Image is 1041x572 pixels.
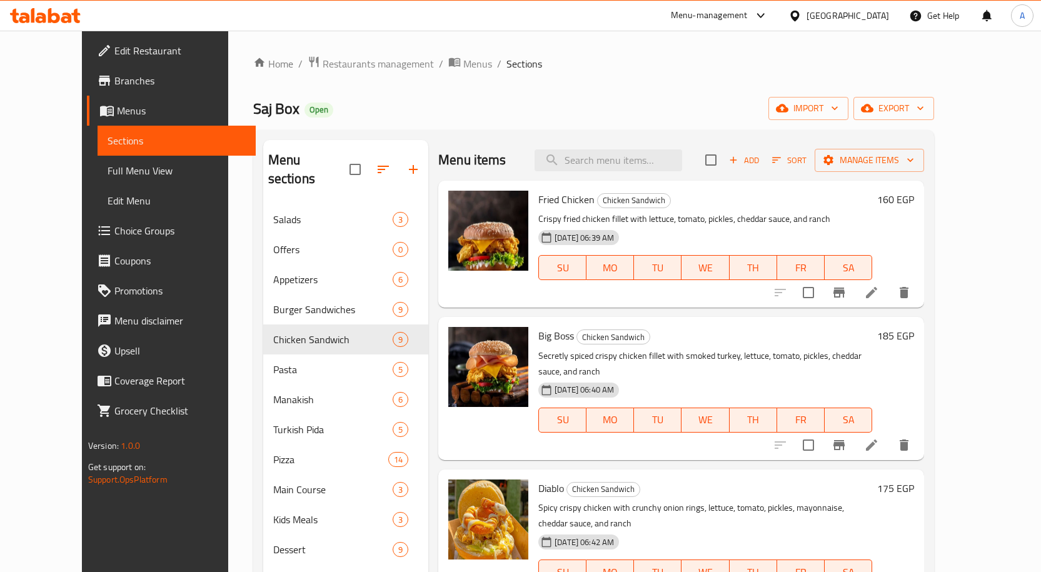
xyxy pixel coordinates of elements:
[567,482,640,496] span: Chicken Sandwich
[273,332,393,347] span: Chicken Sandwich
[273,512,393,527] span: Kids Meals
[877,327,914,344] h6: 185 EGP
[398,154,428,184] button: Add section
[263,414,428,444] div: Turkish Pida5
[777,255,825,280] button: FR
[87,66,256,96] a: Branches
[263,504,428,534] div: Kids Meals3
[448,191,528,271] img: Fried Chicken
[114,43,246,58] span: Edit Restaurant
[393,214,408,226] span: 3
[877,191,914,208] h6: 160 EGP
[864,285,879,300] a: Edit menu item
[825,408,872,433] button: SA
[393,422,408,437] div: items
[393,424,408,436] span: 5
[273,212,393,227] div: Salads
[439,56,443,71] li: /
[634,408,681,433] button: TU
[273,362,393,377] span: Pasta
[114,223,246,238] span: Choice Groups
[263,324,428,354] div: Chicken Sandwich9
[393,304,408,316] span: 9
[807,9,889,23] div: [GEOGRAPHIC_DATA]
[698,147,724,173] span: Select section
[830,259,867,277] span: SA
[263,354,428,384] div: Pasta5
[87,36,256,66] a: Edit Restaurant
[463,56,492,71] span: Menus
[769,151,810,170] button: Sort
[889,278,919,308] button: delete
[98,156,256,186] a: Full Menu View
[393,334,408,346] span: 9
[598,193,670,208] span: Chicken Sandwich
[639,411,676,429] span: TU
[114,343,246,358] span: Upsell
[108,163,246,178] span: Full Menu View
[815,149,924,172] button: Manage items
[273,482,393,497] div: Main Course
[273,272,393,287] span: Appetizers
[263,264,428,294] div: Appetizers6
[393,482,408,497] div: items
[114,373,246,388] span: Coverage Report
[782,411,820,429] span: FR
[114,253,246,268] span: Coupons
[273,242,393,257] div: Offers
[538,500,872,531] p: Spicy crispy chicken with crunchy onion rings, lettuce, tomato, pickles, mayonnaise, cheddar sauc...
[824,278,854,308] button: Branch-specific-item
[253,94,299,123] span: Saj Box
[87,306,256,336] a: Menu disclaimer
[772,153,807,168] span: Sort
[393,394,408,406] span: 6
[273,542,393,557] span: Dessert
[393,392,408,407] div: items
[764,151,815,170] span: Sort items
[253,56,293,71] a: Home
[273,422,393,437] span: Turkish Pida
[87,396,256,426] a: Grocery Checklist
[681,255,729,280] button: WE
[591,259,629,277] span: MO
[304,104,333,115] span: Open
[263,444,428,474] div: Pizza14
[538,211,872,227] p: Crispy fried chicken fillet with lettuce, tomato, pickles, cheddar sauce, and ranch
[889,430,919,460] button: delete
[393,364,408,376] span: 5
[114,283,246,298] span: Promotions
[577,330,650,344] span: Chicken Sandwich
[304,103,333,118] div: Open
[597,193,671,208] div: Chicken Sandwich
[777,408,825,433] button: FR
[863,101,924,116] span: export
[686,259,724,277] span: WE
[388,452,408,467] div: items
[87,276,256,306] a: Promotions
[393,242,408,257] div: items
[393,272,408,287] div: items
[538,479,564,498] span: Diablo
[550,232,619,244] span: [DATE] 06:39 AM
[263,384,428,414] div: Manakish6
[342,156,368,183] span: Select all sections
[724,151,764,170] button: Add
[730,255,777,280] button: TH
[268,151,350,188] h2: Menu sections
[87,246,256,276] a: Coupons
[825,153,914,168] span: Manage items
[87,216,256,246] a: Choice Groups
[591,411,629,429] span: MO
[114,73,246,88] span: Branches
[88,471,168,488] a: Support.OpsPlatform
[735,411,772,429] span: TH
[1020,9,1025,23] span: A
[686,411,724,429] span: WE
[308,56,434,72] a: Restaurants management
[550,536,619,548] span: [DATE] 06:42 AM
